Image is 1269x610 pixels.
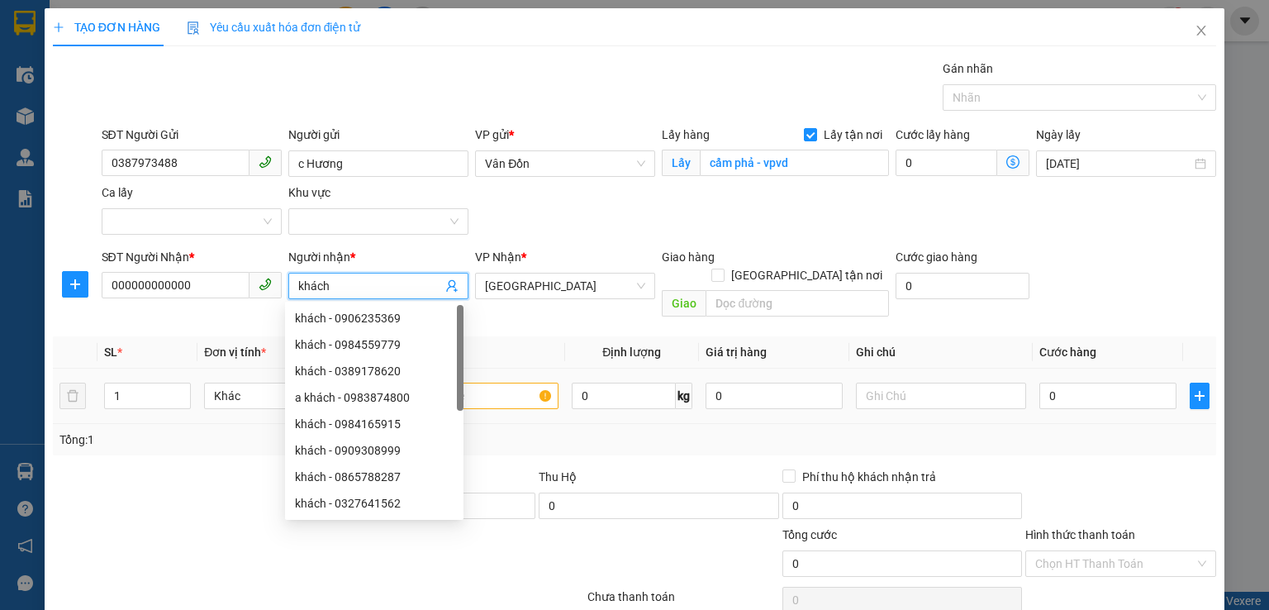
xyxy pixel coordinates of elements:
button: delete [59,383,86,409]
input: 0 [706,383,843,409]
span: Yêu cầu xuất hóa đơn điện tử [187,21,361,34]
label: Hình thức thanh toán [1025,528,1135,541]
div: khách - 0984559779 [295,336,454,354]
span: plus [53,21,64,33]
span: Tổng cước [782,528,837,541]
input: Ngày lấy [1046,155,1191,173]
span: Định lượng [602,346,661,359]
input: VD: Bàn, Ghế [388,383,558,409]
span: Thu Hộ [539,470,577,484]
span: Khác [214,384,364,408]
span: Đơn vị tính [204,346,266,359]
span: Phí thu hộ khách nhận trả [796,468,943,486]
span: dollar-circle [1006,155,1019,169]
div: a khách - 0983874800 [285,384,463,411]
input: Cước lấy hàng [896,150,997,176]
input: Ghi Chú [856,383,1026,409]
span: SL [104,346,117,359]
div: SĐT Người Gửi [102,126,282,144]
div: khách - 0984165915 [295,415,454,433]
button: plus [62,271,88,298]
th: Ghi chú [849,336,1033,369]
input: Cước giao hàng [896,273,1029,299]
div: khách - 0327641562 [285,490,463,517]
label: Ngày lấy [1036,128,1081,141]
span: phone [259,155,272,169]
span: TẠO ĐƠN HÀNG [53,21,160,34]
span: plus [1191,389,1209,403]
div: khách - 0909308999 [295,441,454,460]
span: close [1195,24,1208,37]
span: user-add [445,279,459,293]
div: VP gửi [475,126,655,144]
div: khách - 0984559779 [285,331,463,358]
span: Giao [662,290,706,317]
div: Người gửi [288,126,468,144]
div: SĐT Người Nhận [102,248,282,266]
button: plus [1190,383,1210,409]
div: khách - 0389178620 [295,362,454,380]
span: Vân Đồn [485,151,645,176]
div: khách - 0984165915 [285,411,463,437]
div: khách - 0865788287 [295,468,454,486]
input: Lấy tận nơi [700,150,889,176]
label: Gán nhãn [943,62,993,75]
span: plus [63,278,88,291]
span: Giao hàng [662,250,715,264]
div: khách - 0906235369 [285,305,463,331]
div: a khách - 0983874800 [295,388,454,407]
div: khách - 0865788287 [285,464,463,490]
div: khách - 0327641562 [295,494,454,512]
div: khách - 0909308999 [285,437,463,464]
div: Người nhận [288,248,468,266]
label: Cước lấy hàng [896,128,970,141]
div: Khu vực [288,183,468,202]
span: Cước hàng [1039,346,1096,359]
div: khách - 0389178620 [285,358,463,384]
span: Hà Nội [485,274,645,298]
input: Dọc đường [706,290,889,317]
span: Giá trị hàng [706,346,767,359]
span: Lấy [662,150,700,176]
div: khách - 0906235369 [295,309,454,327]
span: VP Nhận [475,250,521,264]
span: kg [676,383,692,409]
button: Close [1178,8,1224,55]
span: Lấy hàng [662,128,710,141]
label: Ca lấy [102,186,133,199]
img: icon [187,21,200,35]
label: Cước giao hàng [896,250,977,264]
span: [GEOGRAPHIC_DATA] tận nơi [725,266,889,284]
span: phone [259,278,272,291]
div: Tổng: 1 [59,431,491,449]
span: Lấy tận nơi [817,126,889,144]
